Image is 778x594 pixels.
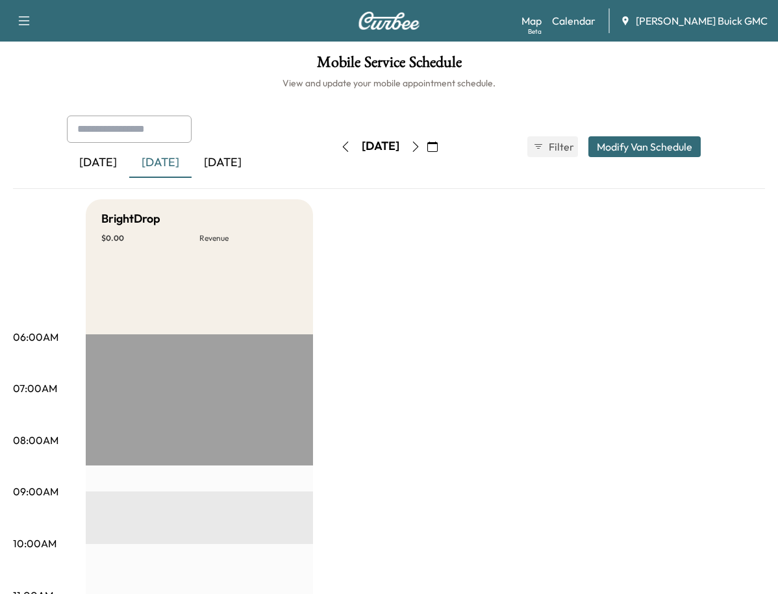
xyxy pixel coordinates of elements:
[13,484,58,499] p: 09:00AM
[101,210,160,228] h5: BrightDrop
[129,148,192,178] div: [DATE]
[358,12,420,30] img: Curbee Logo
[67,148,129,178] div: [DATE]
[528,27,542,36] div: Beta
[13,77,765,90] h6: View and update your mobile appointment schedule.
[13,55,765,77] h1: Mobile Service Schedule
[527,136,578,157] button: Filter
[13,329,58,345] p: 06:00AM
[362,138,399,155] div: [DATE]
[588,136,701,157] button: Modify Van Schedule
[521,13,542,29] a: MapBeta
[552,13,596,29] a: Calendar
[192,148,254,178] div: [DATE]
[13,380,57,396] p: 07:00AM
[13,536,56,551] p: 10:00AM
[101,233,199,243] p: $ 0.00
[636,13,768,29] span: [PERSON_NAME] Buick GMC
[199,233,297,243] p: Revenue
[549,139,572,155] span: Filter
[13,432,58,448] p: 08:00AM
